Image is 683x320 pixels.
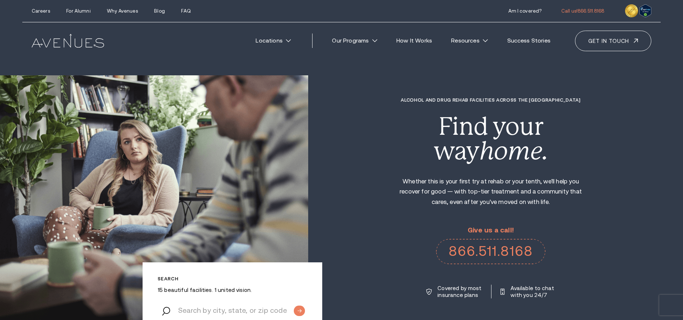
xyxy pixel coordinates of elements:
[392,114,589,164] div: Find your way
[248,33,298,49] a: Locations
[444,33,495,49] a: Resources
[500,33,558,49] a: Success Stories
[426,285,482,298] a: Covered by most insurance plans
[107,8,138,14] a: Why Avenues
[508,8,542,14] a: Am I covered?
[154,8,165,14] a: Blog
[578,8,605,14] span: 866.511.8168
[158,276,307,281] p: Search
[392,177,589,208] p: Whether this is your first try at rehab or your tenth, we'll help you recover for good — with top...
[639,6,651,13] a: Verify LegitScript Approval for www.avenuesrecovery.com
[480,137,548,165] i: home.
[511,285,555,298] p: Available to chat with you 24/7
[181,8,190,14] a: FAQ
[436,227,545,234] p: Give us a call!
[500,285,555,298] a: Available to chat with you 24/7
[639,4,651,17] img: Verify Approval for www.avenuesrecovery.com
[66,8,90,14] a: For Alumni
[575,31,651,51] a: Get in touch
[32,8,50,14] a: Careers
[389,33,440,49] a: How It Works
[561,8,605,14] a: Call us!866.511.8168
[294,306,305,316] input: Submit
[392,97,589,103] h1: Alcohol and Drug Rehab Facilities across the [GEOGRAPHIC_DATA]
[437,285,482,298] p: Covered by most insurance plans
[158,286,307,293] p: 15 beautiful facilities. 1 united vision.
[436,239,545,264] a: 866.511.8168
[325,33,385,49] a: Our Programs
